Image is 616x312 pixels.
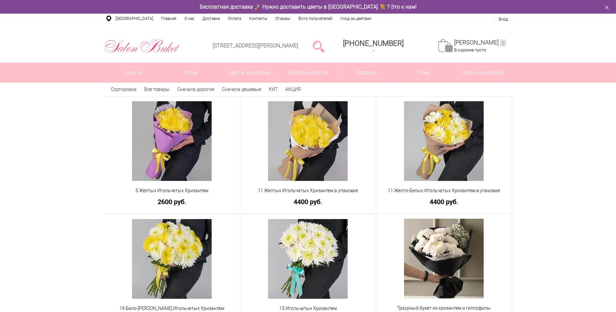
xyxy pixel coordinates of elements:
img: Траурный букет из хризантем и гипсофилы [404,219,484,298]
a: АКЦИЯ [285,87,301,92]
a: Траурный букет из хризантем и гипсофилы [380,305,508,312]
img: 19 Бело-Желтых Игольчатых Хризантем [132,219,212,299]
img: Цветы Нижний Новгород [104,38,180,55]
a: 4400 руб. [244,198,372,205]
a: Цветы в коробке [454,63,512,83]
a: Вход [499,17,508,22]
a: [PHONE_NUMBER] [339,37,408,56]
a: Доставка [198,14,224,24]
a: Главная [157,14,180,24]
a: Цветы в корзине [221,63,279,83]
a: 19 Бело-[PERSON_NAME] Игольчатых Хризантем [108,305,236,312]
a: 11 Желтых Игольчатых Хризантем в упаковке [244,187,372,194]
span: [PHONE_NUMBER] [343,39,404,47]
img: 11 Желтых Игольчатых Хризантем в упаковке [268,101,348,181]
a: Все товары [144,87,170,92]
a: Розы [163,63,221,83]
a: Уход за цветами [336,14,376,24]
a: Сначала дорогие [177,87,214,92]
a: Контакты [245,14,271,24]
a: [GEOGRAPHIC_DATA] [111,14,157,24]
div: Бесплатная доставка 🚀 Нужно доставить цветы в [GEOGRAPHIC_DATA] 💐 ? Это к нам! [99,3,517,10]
ins: 0 [500,39,506,46]
a: Отзывы [271,14,294,24]
a: [PERSON_NAME] [454,39,506,46]
a: 5 Желтых Игольчатых Хризантем [108,187,236,194]
a: [STREET_ADDRESS][PERSON_NAME] [213,42,298,49]
img: 11 Желто-Белых Игольчатых Хризантем в упаковке [404,101,484,181]
a: Оплата [224,14,245,24]
a: Букеты [104,63,163,83]
span: В корзине пусто [454,47,486,52]
span: Сортировка [111,87,137,92]
img: 15 Игольчатых Хризантем [268,219,348,299]
img: 5 Желтых Игольчатых Хризантем [132,101,212,181]
a: 2600 руб. [108,198,236,205]
a: Фото получателей [294,14,336,24]
a: Подарки [337,63,395,83]
a: ХИТ [269,87,278,92]
a: 11 Желто-Белых Игольчатых Хризантем в упаковке [380,187,508,194]
a: Букеты невесты [279,63,337,83]
span: Кому [395,63,453,83]
a: 15 Игольчатых Хризантем [244,305,372,312]
a: 4400 руб. [380,198,508,205]
a: Сначала дешевые [222,87,261,92]
a: О нас [180,14,198,24]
